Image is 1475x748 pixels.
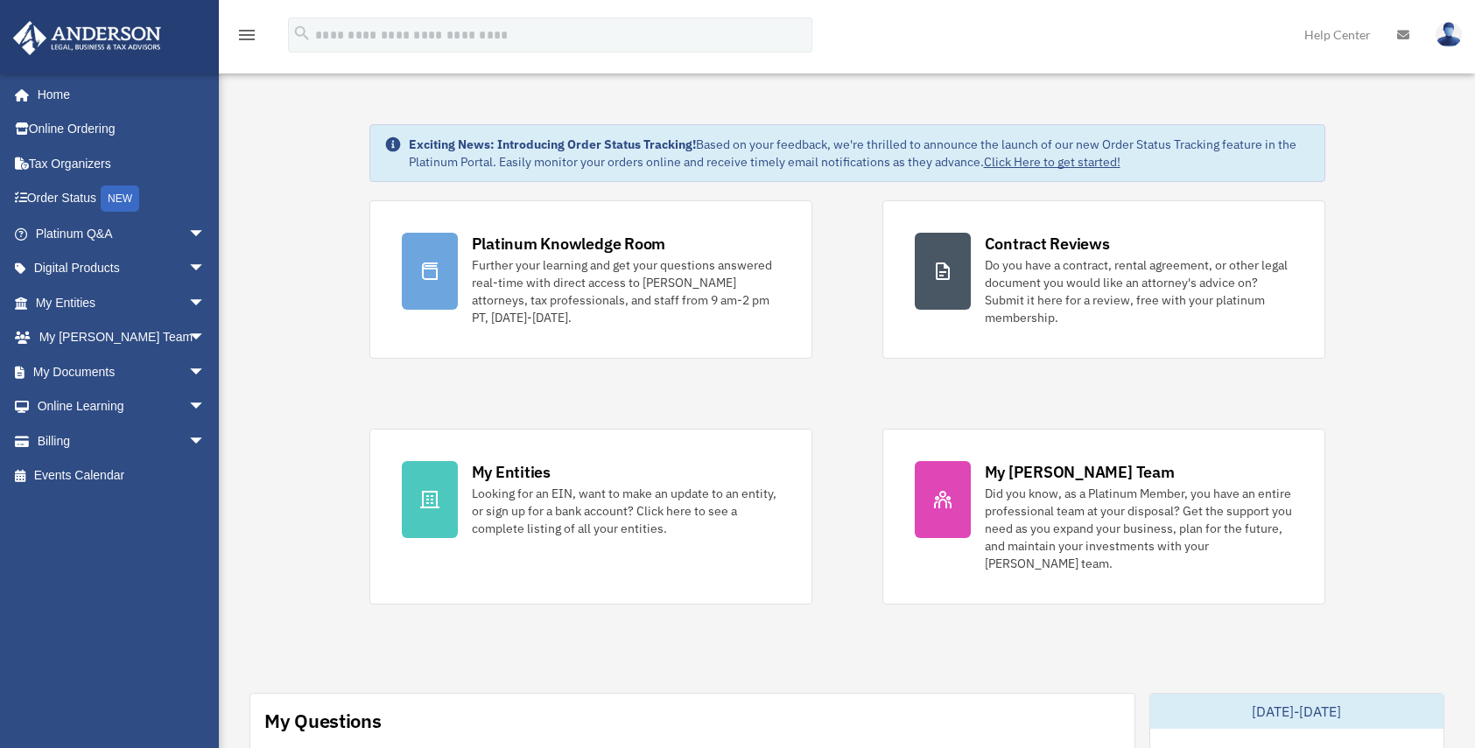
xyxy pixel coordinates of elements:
[188,354,223,390] span: arrow_drop_down
[985,461,1175,483] div: My [PERSON_NAME] Team
[985,485,1293,572] div: Did you know, as a Platinum Member, you have an entire professional team at your disposal? Get th...
[984,154,1120,170] a: Click Here to get started!
[12,458,232,493] a: Events Calendar
[12,181,232,217] a: Order StatusNEW
[12,251,232,286] a: Digital Productsarrow_drop_down
[236,24,257,45] i: menu
[236,31,257,45] a: menu
[409,136,1310,171] div: Based on your feedback, we're thrilled to announce the launch of our new Order Status Tracking fe...
[264,708,382,734] div: My Questions
[409,136,696,152] strong: Exciting News: Introducing Order Status Tracking!
[1436,22,1462,47] img: User Pic
[188,285,223,321] span: arrow_drop_down
[12,423,232,458] a: Billingarrow_drop_down
[472,461,551,483] div: My Entities
[985,233,1110,255] div: Contract Reviews
[12,146,232,181] a: Tax Organizers
[882,200,1325,359] a: Contract Reviews Do you have a contract, rental agreement, or other legal document you would like...
[188,251,223,287] span: arrow_drop_down
[188,320,223,356] span: arrow_drop_down
[188,216,223,252] span: arrow_drop_down
[12,77,223,112] a: Home
[12,216,232,251] a: Platinum Q&Aarrow_drop_down
[12,320,232,355] a: My [PERSON_NAME] Teamarrow_drop_down
[369,429,812,605] a: My Entities Looking for an EIN, want to make an update to an entity, or sign up for a bank accoun...
[472,233,666,255] div: Platinum Knowledge Room
[472,485,780,537] div: Looking for an EIN, want to make an update to an entity, or sign up for a bank account? Click her...
[369,200,812,359] a: Platinum Knowledge Room Further your learning and get your questions answered real-time with dire...
[12,112,232,147] a: Online Ordering
[8,21,166,55] img: Anderson Advisors Platinum Portal
[188,423,223,459] span: arrow_drop_down
[472,256,780,326] div: Further your learning and get your questions answered real-time with direct access to [PERSON_NAM...
[188,389,223,425] span: arrow_drop_down
[1150,694,1443,729] div: [DATE]-[DATE]
[882,429,1325,605] a: My [PERSON_NAME] Team Did you know, as a Platinum Member, you have an entire professional team at...
[985,256,1293,326] div: Do you have a contract, rental agreement, or other legal document you would like an attorney's ad...
[12,285,232,320] a: My Entitiesarrow_drop_down
[101,185,139,212] div: NEW
[12,389,232,424] a: Online Learningarrow_drop_down
[12,354,232,389] a: My Documentsarrow_drop_down
[292,24,312,43] i: search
